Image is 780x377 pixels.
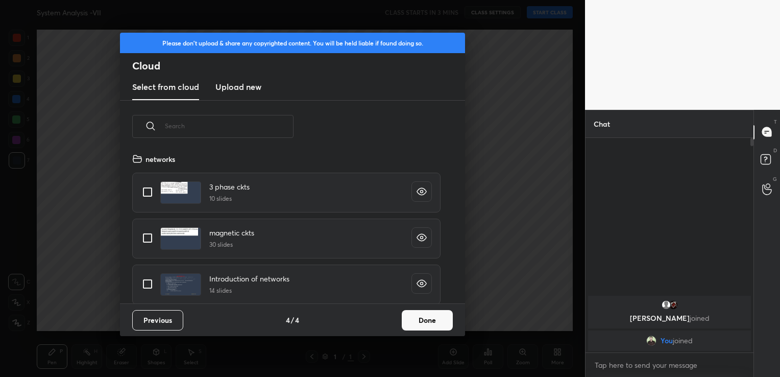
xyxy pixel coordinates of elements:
[209,286,289,295] h5: 14 slides
[295,315,299,325] h4: 4
[646,336,656,346] img: 92155e9b22ef4df58f3aabcf37ccfb9e.jpg
[586,110,618,137] p: Chat
[215,81,261,93] h3: Upload new
[402,310,453,331] button: Done
[668,300,678,310] img: 219fde80e6c248bfa3ccb4a9ff731acb.18690801_3
[586,294,753,353] div: grid
[160,181,201,204] img: 1612630411KFQEK3.pdf
[209,181,250,192] h4: 3 phase ckts
[165,104,294,148] input: Search
[594,314,745,322] p: [PERSON_NAME]
[145,154,175,164] h4: networks
[132,59,465,73] h2: Cloud
[286,315,290,325] h4: 4
[209,240,254,249] h5: 30 slides
[774,118,777,126] p: T
[132,81,199,93] h3: Select from cloud
[120,33,465,53] div: Please don't upload & share any copyrighted content. You will be held liable if found doing so.
[690,313,710,323] span: joined
[160,227,201,250] img: 1612630411ILPWV2.pdf
[673,337,693,345] span: joined
[661,300,671,310] img: default.png
[291,315,294,325] h4: /
[773,175,777,183] p: G
[132,310,183,331] button: Previous
[209,273,289,284] h4: Introduction of networks
[160,273,201,296] img: 1612630411F3WXYO.pdf
[120,150,453,303] div: grid
[661,337,673,345] span: You
[209,227,254,238] h4: magnetic ckts
[773,147,777,154] p: D
[209,194,250,203] h5: 10 slides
